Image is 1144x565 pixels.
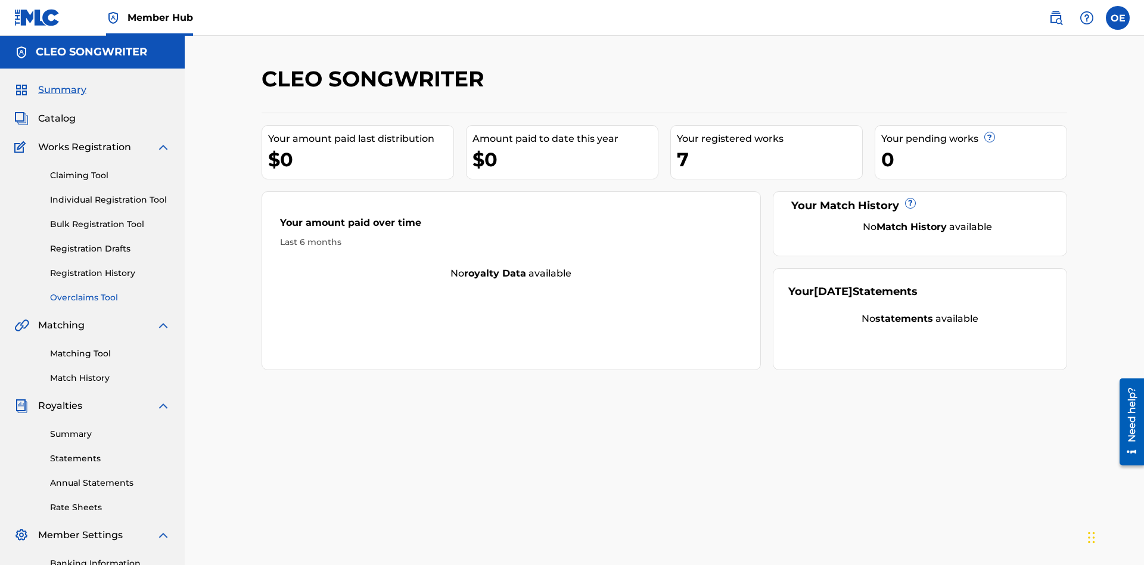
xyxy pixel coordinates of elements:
a: Summary [50,428,170,440]
a: Rate Sheets [50,501,170,514]
iframe: Chat Widget [1084,508,1144,565]
span: Member Settings [38,528,123,542]
a: Overclaims Tool [50,291,170,304]
img: Top Rightsholder [106,11,120,25]
img: expand [156,528,170,542]
strong: royalty data [464,268,526,279]
div: Your amount paid over time [280,216,742,236]
div: $0 [268,146,453,173]
a: Statements [50,452,170,465]
span: Catalog [38,111,76,126]
div: Help [1075,6,1099,30]
span: Member Hub [128,11,193,24]
strong: Match History [876,221,947,232]
span: Works Registration [38,140,131,154]
div: User Menu [1106,6,1130,30]
a: Bulk Registration Tool [50,218,170,231]
img: expand [156,399,170,413]
img: MLC Logo [14,9,60,26]
div: No available [262,266,760,281]
strong: statements [875,313,933,324]
a: CatalogCatalog [14,111,76,126]
div: 7 [677,146,862,173]
img: help [1080,11,1094,25]
img: Catalog [14,111,29,126]
a: Registration History [50,267,170,280]
img: Summary [14,83,29,97]
div: $0 [472,146,658,173]
div: Your amount paid last distribution [268,132,453,146]
h2: CLEO SONGWRITER [262,66,490,92]
div: 0 [881,146,1067,173]
a: SummarySummary [14,83,86,97]
img: Accounts [14,45,29,60]
div: No available [803,220,1052,234]
span: Royalties [38,399,82,413]
div: Your registered works [677,132,862,146]
img: expand [156,318,170,333]
div: Drag [1088,520,1095,555]
div: Your pending works [881,132,1067,146]
a: Public Search [1044,6,1068,30]
div: Amount paid to date this year [472,132,658,146]
img: Works Registration [14,140,30,154]
span: [DATE] [814,285,853,298]
span: ? [906,198,915,208]
a: Match History [50,372,170,384]
img: Royalties [14,399,29,413]
img: Matching [14,318,29,333]
span: ? [985,132,994,142]
a: Annual Statements [50,477,170,489]
h5: CLEO SONGWRITER [36,45,147,59]
span: Summary [38,83,86,97]
img: search [1049,11,1063,25]
span: Matching [38,318,85,333]
div: No available [788,312,1052,326]
div: Your Match History [788,198,1052,214]
div: Last 6 months [280,236,742,249]
a: Individual Registration Tool [50,194,170,206]
img: Member Settings [14,528,29,542]
a: Matching Tool [50,347,170,360]
iframe: Resource Center [1111,374,1144,471]
img: expand [156,140,170,154]
a: Claiming Tool [50,169,170,182]
a: Registration Drafts [50,243,170,255]
div: Your Statements [788,284,918,300]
